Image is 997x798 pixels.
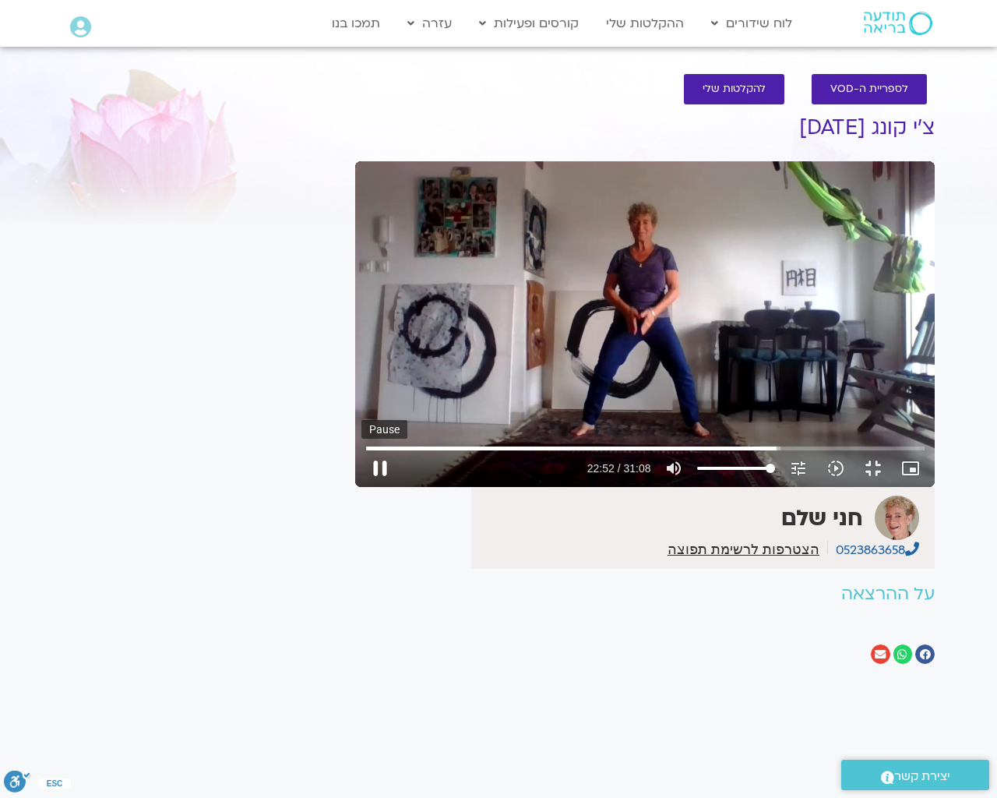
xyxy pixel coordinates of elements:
img: תודעה בריאה [864,12,932,35]
a: עזרה [400,9,460,38]
h1: צ'י קונג [DATE] [355,116,935,139]
img: חני שלם [875,496,919,540]
span: לספריית ה-VOD [830,83,908,95]
a: ההקלטות שלי [598,9,692,38]
div: שיתוף ב facebook [915,644,935,664]
a: תמכו בנו [324,9,388,38]
div: שיתוף ב email [871,644,890,664]
a: לספריית ה-VOD [812,74,927,104]
a: הצטרפות לרשימת תפוצה [668,542,819,556]
h2: על ההרצאה [355,584,935,604]
a: 0523863658 [836,542,919,559]
a: להקלטות שלי [684,74,784,104]
span: להקלטות שלי [703,83,766,95]
strong: חני שלם [781,503,863,533]
a: קורסים ופעילות [471,9,587,38]
span: יצירת קשר [894,766,950,787]
a: לוח שידורים [703,9,800,38]
div: שיתוף ב whatsapp [893,644,913,664]
a: יצירת קשר [841,760,989,790]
